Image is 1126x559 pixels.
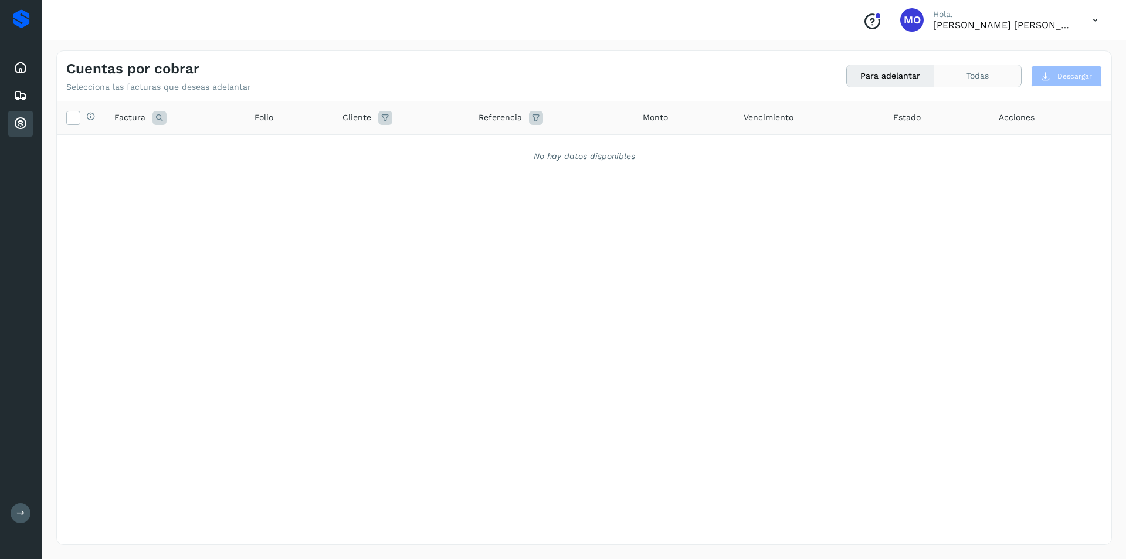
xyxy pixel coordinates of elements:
span: Referencia [479,111,522,124]
span: Vencimiento [744,111,793,124]
button: Todas [934,65,1021,87]
span: Monto [643,111,668,124]
span: Estado [893,111,921,124]
button: Descargar [1031,66,1102,87]
h4: Cuentas por cobrar [66,60,199,77]
div: No hay datos disponibles [72,150,1096,162]
span: Folio [255,111,273,124]
div: Inicio [8,55,33,80]
span: Factura [114,111,145,124]
p: Hola, [933,9,1074,19]
p: Macaria Olvera Camarillo [933,19,1074,31]
span: Cliente [342,111,371,124]
div: Embarques [8,83,33,109]
span: Descargar [1057,71,1092,82]
span: Acciones [999,111,1035,124]
div: Cuentas por cobrar [8,111,33,137]
p: Selecciona las facturas que deseas adelantar [66,82,251,92]
button: Para adelantar [847,65,934,87]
